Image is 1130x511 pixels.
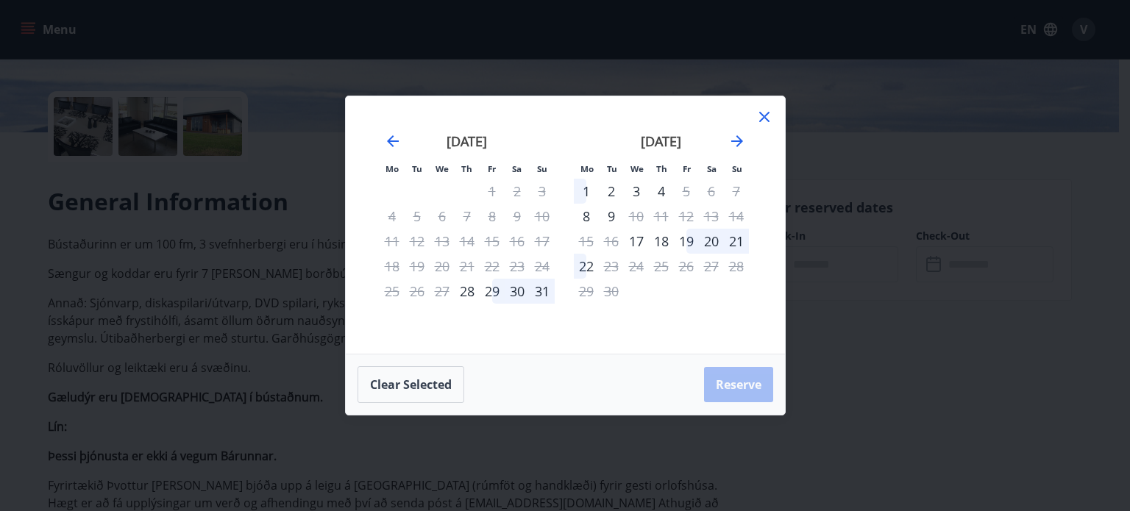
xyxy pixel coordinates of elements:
[363,114,767,336] div: Calendar
[574,179,599,204] div: 1
[430,204,455,229] td: Not available. Wednesday, August 6, 2025
[380,279,405,304] td: Not available. Monday, August 25, 2025
[624,254,649,279] td: Not available. Wednesday, September 24, 2025
[574,254,599,279] div: 22
[624,229,649,254] td: Choose Wednesday, September 17, 2025 as your check-in date. It’s available.
[649,179,674,204] div: 4
[699,229,724,254] td: Choose Saturday, September 20, 2025 as your check-in date. It’s available.
[674,179,699,204] div: Only check out available
[530,279,555,304] div: 31
[405,254,430,279] td: Not available. Tuesday, August 19, 2025
[641,132,681,150] strong: [DATE]
[405,229,430,254] td: Not available. Tuesday, August 12, 2025
[505,254,530,279] td: Not available. Saturday, August 23, 2025
[574,229,599,254] td: Not available. Monday, September 15, 2025
[455,204,480,229] td: Not available. Thursday, August 7, 2025
[455,229,480,254] td: Not available. Thursday, August 14, 2025
[574,204,599,229] td: Choose Monday, September 8, 2025 as your check-in date. It’s available.
[430,254,455,279] td: Not available. Wednesday, August 20, 2025
[405,204,430,229] td: Not available. Tuesday, August 5, 2025
[599,179,624,204] div: 2
[607,163,617,174] small: Tu
[384,132,402,150] div: Move backward to switch to the previous month.
[480,204,505,229] td: Not available. Friday, August 8, 2025
[530,179,555,204] td: Not available. Sunday, August 3, 2025
[461,163,472,174] small: Th
[728,132,746,150] div: Move forward to switch to the next month.
[480,229,505,254] td: Not available. Friday, August 15, 2025
[530,229,555,254] td: Not available. Sunday, August 17, 2025
[630,163,644,174] small: We
[455,254,480,279] td: Not available. Thursday, August 21, 2025
[724,204,749,229] td: Not available. Sunday, September 14, 2025
[430,229,455,254] td: Not available. Wednesday, August 13, 2025
[649,204,674,229] td: Not available. Thursday, September 11, 2025
[599,254,624,279] div: Only check out available
[699,179,724,204] td: Not available. Saturday, September 6, 2025
[674,204,699,229] td: Not available. Friday, September 12, 2025
[505,279,530,304] div: 30
[380,254,405,279] td: Not available. Monday, August 18, 2025
[447,132,487,150] strong: [DATE]
[380,229,405,254] td: Not available. Monday, August 11, 2025
[674,229,699,254] td: Choose Friday, September 19, 2025 as your check-in date. It’s available.
[436,163,449,174] small: We
[574,179,599,204] td: Choose Monday, September 1, 2025 as your check-in date. It’s available.
[624,204,649,229] td: Not available. Wednesday, September 10, 2025
[624,229,649,254] div: Only check in available
[380,204,405,229] td: Not available. Monday, August 4, 2025
[624,179,649,204] div: 3
[455,279,480,304] div: Only check in available
[480,179,505,204] td: Not available. Friday, August 1, 2025
[724,254,749,279] td: Not available. Sunday, September 28, 2025
[599,254,624,279] td: Not available. Tuesday, September 23, 2025
[505,179,530,204] td: Not available. Saturday, August 2, 2025
[599,204,624,229] div: 9
[649,229,674,254] div: 18
[505,204,530,229] td: Not available. Saturday, August 9, 2025
[649,229,674,254] td: Choose Thursday, September 18, 2025 as your check-in date. It’s available.
[649,179,674,204] td: Choose Thursday, September 4, 2025 as your check-in date. It’s available.
[530,254,555,279] td: Not available. Sunday, August 24, 2025
[674,229,699,254] div: 19
[599,179,624,204] td: Choose Tuesday, September 2, 2025 as your check-in date. It’s available.
[674,179,699,204] td: Not available. Friday, September 5, 2025
[574,204,599,229] div: Only check in available
[505,279,530,304] td: Choose Saturday, August 30, 2025 as your check-in date. It’s available.
[624,179,649,204] td: Choose Wednesday, September 3, 2025 as your check-in date. It’s available.
[683,163,691,174] small: Fr
[699,204,724,229] td: Not available. Saturday, September 13, 2025
[574,254,599,279] td: Choose Monday, September 22, 2025 as your check-in date. It’s available.
[480,279,505,304] td: Choose Friday, August 29, 2025 as your check-in date. It’s available.
[537,163,547,174] small: Su
[707,163,717,174] small: Sa
[405,279,430,304] td: Not available. Tuesday, August 26, 2025
[656,163,667,174] small: Th
[512,163,522,174] small: Sa
[574,279,599,304] td: Not available. Monday, September 29, 2025
[505,229,530,254] td: Not available. Saturday, August 16, 2025
[649,254,674,279] td: Not available. Thursday, September 25, 2025
[480,254,505,279] td: Not available. Friday, August 22, 2025
[599,229,624,254] td: Not available. Tuesday, September 16, 2025
[480,279,505,304] div: 29
[455,279,480,304] td: Choose Thursday, August 28, 2025 as your check-in date. It’s available.
[385,163,399,174] small: Mo
[699,229,724,254] div: 20
[580,163,594,174] small: Mo
[488,163,496,174] small: Fr
[530,204,555,229] td: Not available. Sunday, August 10, 2025
[430,279,455,304] td: Not available. Wednesday, August 27, 2025
[624,204,649,229] div: Only check out available
[599,279,624,304] td: Not available. Tuesday, September 30, 2025
[530,279,555,304] td: Choose Sunday, August 31, 2025 as your check-in date. It’s available.
[674,254,699,279] td: Not available. Friday, September 26, 2025
[699,254,724,279] td: Not available. Saturday, September 27, 2025
[724,179,749,204] td: Not available. Sunday, September 7, 2025
[599,204,624,229] td: Choose Tuesday, September 9, 2025 as your check-in date. It’s available.
[412,163,422,174] small: Tu
[358,366,464,403] button: Clear selected
[724,229,749,254] div: 21
[724,229,749,254] td: Choose Sunday, September 21, 2025 as your check-in date. It’s available.
[732,163,742,174] small: Su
